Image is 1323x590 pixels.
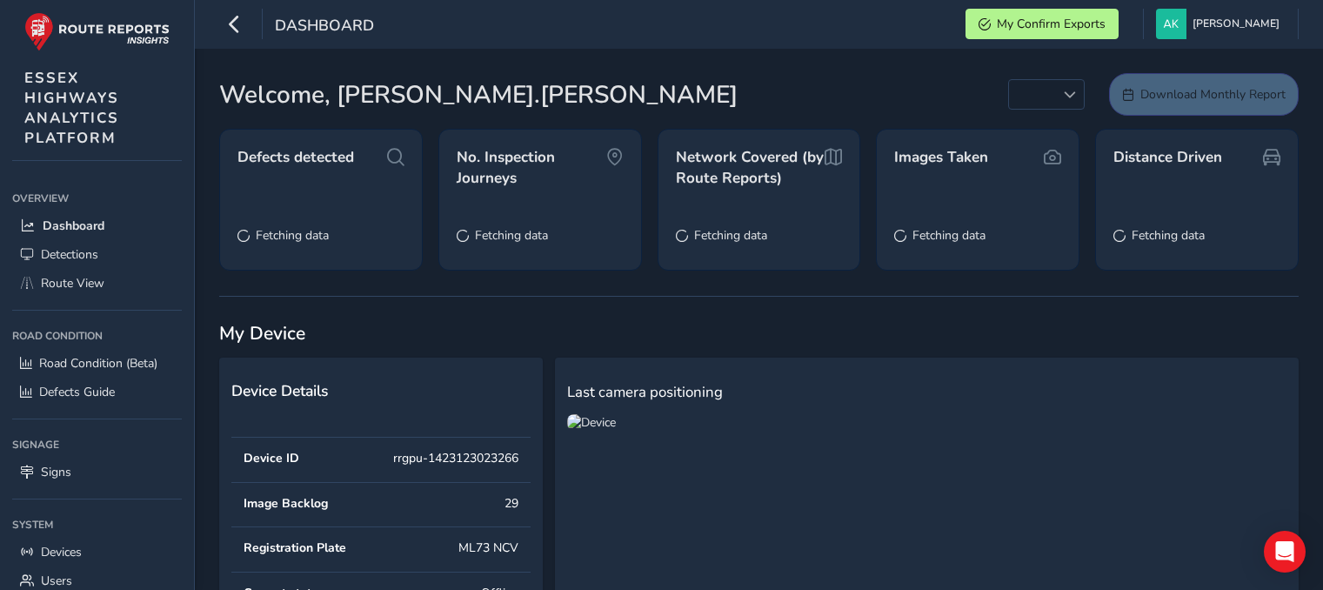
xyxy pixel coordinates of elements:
[912,227,986,244] span: Fetching data
[275,15,374,39] span: Dashboard
[12,538,182,567] a: Devices
[1264,531,1306,573] div: Open Intercom Messenger
[567,414,616,431] img: Device
[41,573,72,589] span: Users
[894,147,988,168] span: Images Taken
[12,512,182,538] div: System
[12,432,182,458] div: Signage
[24,12,170,51] img: rr logo
[1193,9,1280,39] span: [PERSON_NAME]
[41,275,104,292] span: Route View
[504,495,518,512] div: 29
[231,382,531,400] h2: Device Details
[1156,9,1286,39] button: [PERSON_NAME]
[567,382,723,402] span: Last camera positioning
[12,349,182,378] a: Road Condition (Beta)
[43,218,104,234] span: Dashboard
[12,211,182,240] a: Dashboard
[237,147,354,168] span: Defects detected
[1156,9,1186,39] img: diamond-layout
[12,185,182,211] div: Overview
[1113,147,1222,168] span: Distance Driven
[244,450,299,466] div: Device ID
[12,240,182,269] a: Detections
[41,544,82,560] span: Devices
[676,147,825,188] span: Network Covered (by Route Reports)
[12,378,182,406] a: Defects Guide
[12,323,182,349] div: Road Condition
[219,77,738,113] span: Welcome, [PERSON_NAME].[PERSON_NAME]
[12,269,182,298] a: Route View
[219,321,305,345] span: My Device
[256,227,329,244] span: Fetching data
[244,495,328,512] div: Image Backlog
[458,540,518,556] div: ML73 NCV
[393,450,518,466] div: rrgpu-1423123023266
[39,355,157,372] span: Road Condition (Beta)
[694,227,767,244] span: Fetching data
[41,246,98,263] span: Detections
[39,384,115,400] span: Defects Guide
[244,540,346,556] div: Registration Plate
[24,68,119,148] span: ESSEX HIGHWAYS ANALYTICS PLATFORM
[475,227,548,244] span: Fetching data
[457,147,606,188] span: No. Inspection Journeys
[966,9,1119,39] button: My Confirm Exports
[1132,227,1205,244] span: Fetching data
[41,464,71,480] span: Signs
[997,16,1106,32] span: My Confirm Exports
[12,458,182,486] a: Signs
